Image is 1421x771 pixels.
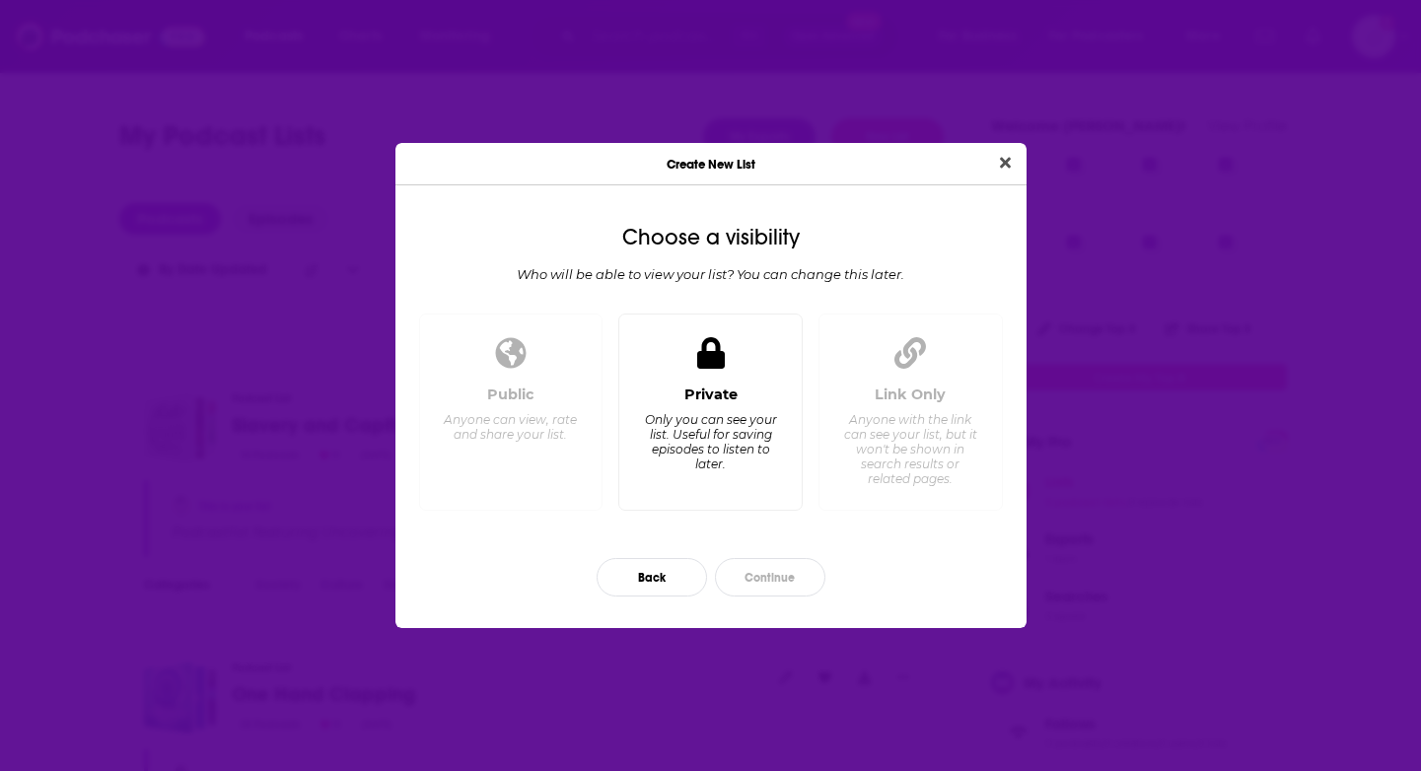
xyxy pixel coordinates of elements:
div: Only you can see your list. Useful for saving episodes to listen to later. [643,412,778,471]
button: Close [992,151,1019,175]
div: Create New List [395,143,1027,185]
button: Back [597,558,707,596]
div: Link Only [875,385,946,403]
div: Who will be able to view your list? You can change this later. [411,266,1011,282]
div: Anyone with the link can see your list, but it won't be shown in search results or related pages. [842,412,977,486]
div: Anyone can view, rate and share your list. [443,412,578,442]
div: Public [487,385,534,403]
div: Private [684,385,738,403]
button: Continue [715,558,825,596]
div: Choose a visibility [411,225,1011,250]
